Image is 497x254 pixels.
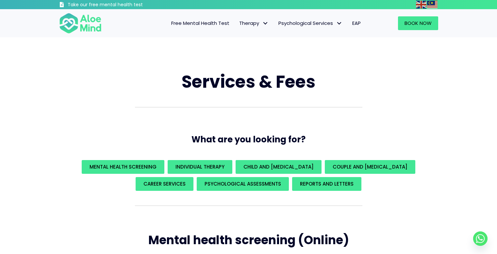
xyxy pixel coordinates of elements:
a: Individual Therapy [168,160,232,174]
a: Take our free mental health test [59,2,178,9]
span: Individual Therapy [175,163,224,170]
a: Book Now [398,16,438,30]
div: What are you looking for? [59,158,438,192]
span: What are you looking for? [191,134,306,145]
a: English [416,1,427,8]
a: Malay [427,1,438,8]
span: Free Mental Health Test [171,20,229,27]
a: Career Services [136,177,193,191]
a: Free Mental Health Test [166,16,234,30]
a: EAP [347,16,366,30]
span: Psychological Services [278,20,342,27]
span: Book Now [405,20,432,27]
a: REPORTS AND LETTERS [292,177,361,191]
span: Child and [MEDICAL_DATA] [243,163,314,170]
a: Psychological ServicesPsychological Services: submenu [273,16,347,30]
span: Services & Fees [182,70,315,94]
img: ms [427,1,438,9]
span: Psychological Services: submenu [335,19,344,28]
h3: Take our free mental health test [68,2,178,8]
span: Therapy [239,20,269,27]
a: Whatsapp [473,231,488,246]
a: TherapyTherapy: submenu [234,16,273,30]
img: Aloe mind Logo [59,12,102,34]
span: EAP [352,20,361,27]
a: Child and [MEDICAL_DATA] [236,160,322,174]
a: Psychological assessments [197,177,289,191]
a: Mental Health Screening [82,160,164,174]
span: Mental Health Screening [90,163,157,170]
nav: Menu [110,16,366,30]
span: REPORTS AND LETTERS [300,180,354,187]
img: en [416,1,426,9]
a: Couple and [MEDICAL_DATA] [325,160,415,174]
span: Psychological assessments [205,180,281,187]
span: Therapy: submenu [261,19,270,28]
span: Career Services [143,180,186,187]
span: Couple and [MEDICAL_DATA] [333,163,407,170]
span: Mental health screening (Online) [148,232,349,248]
